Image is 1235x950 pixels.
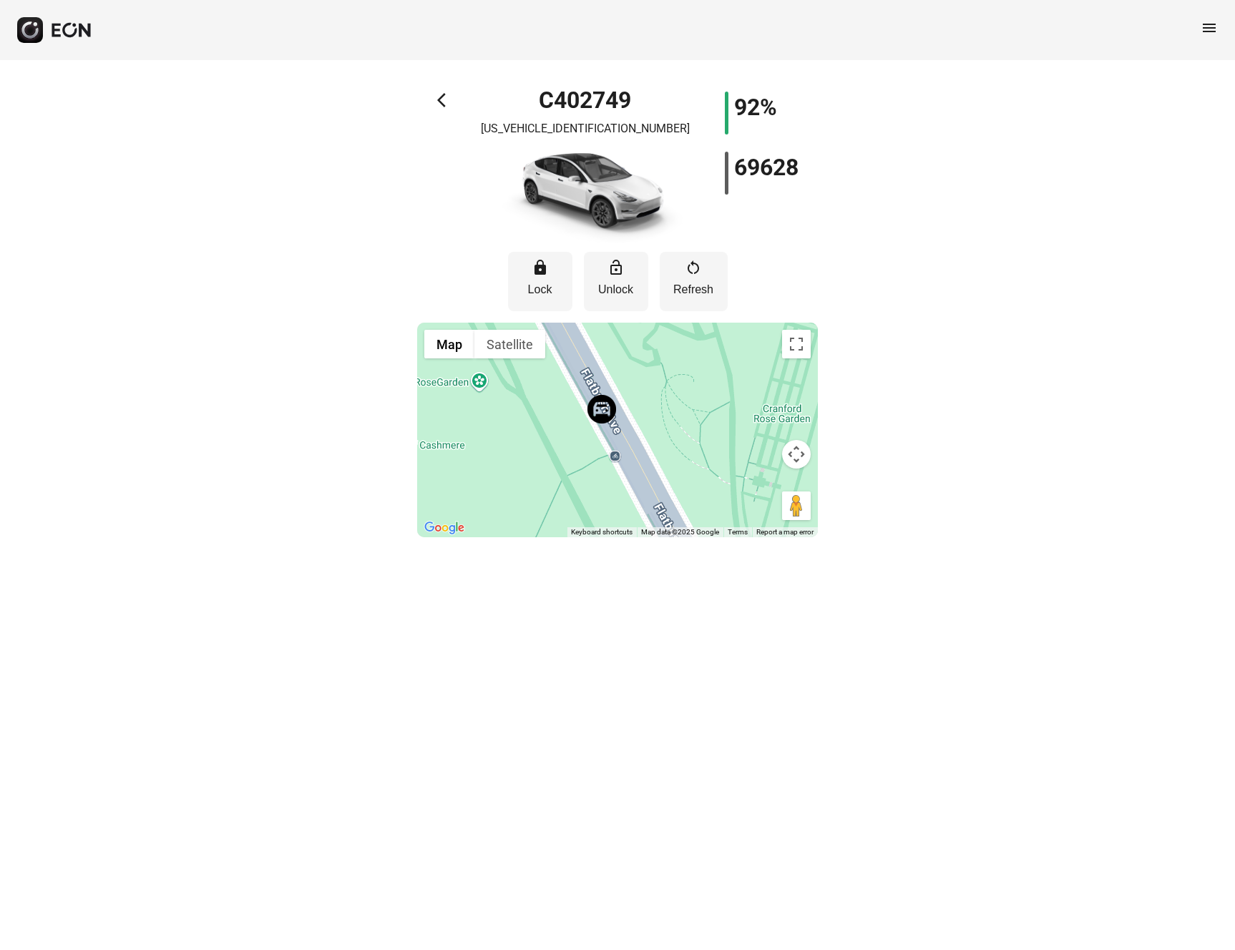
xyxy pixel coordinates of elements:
[756,528,814,536] a: Report a map error
[508,252,572,311] button: Lock
[641,528,719,536] span: Map data ©2025 Google
[532,259,549,276] span: lock
[485,143,685,243] img: car
[591,281,641,298] p: Unlock
[571,527,633,537] button: Keyboard shortcuts
[607,259,625,276] span: lock_open
[421,519,468,537] img: Google
[728,528,748,536] a: Terms
[782,491,811,520] button: Drag Pegman onto the map to open Street View
[539,92,631,109] h1: C402749
[782,330,811,358] button: Toggle fullscreen view
[734,99,777,116] h1: 92%
[437,92,454,109] span: arrow_back_ios
[782,440,811,469] button: Map camera controls
[734,159,799,176] h1: 69628
[660,252,728,311] button: Refresh
[421,519,468,537] a: Open this area in Google Maps (opens a new window)
[584,252,648,311] button: Unlock
[1201,19,1218,36] span: menu
[481,120,690,137] p: [US_VEHICLE_IDENTIFICATION_NUMBER]
[474,330,545,358] button: Show satellite imagery
[515,281,565,298] p: Lock
[685,259,702,276] span: restart_alt
[424,330,474,358] button: Show street map
[667,281,721,298] p: Refresh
